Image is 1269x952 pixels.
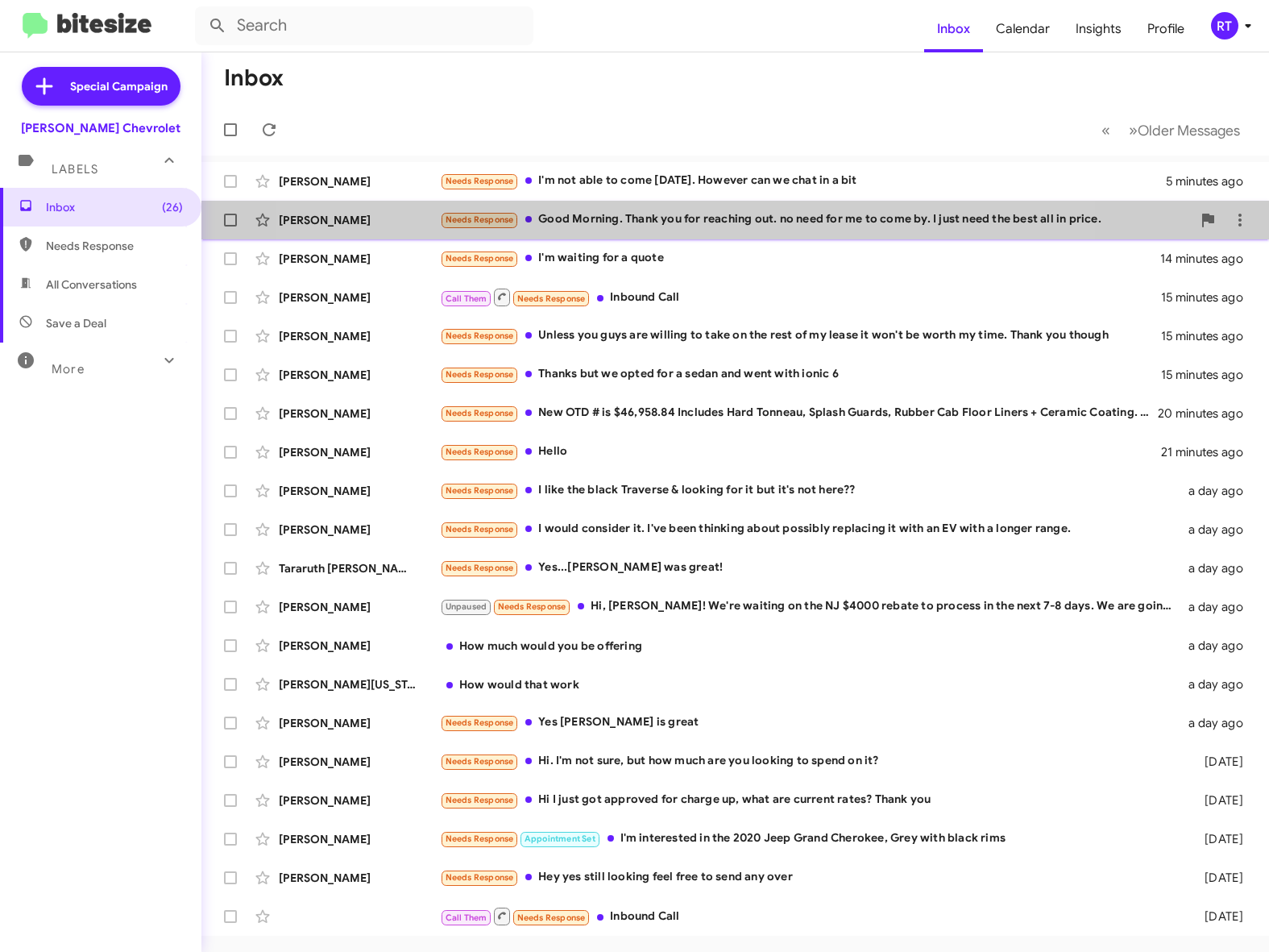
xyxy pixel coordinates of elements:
[440,210,1192,229] div: Good Morning. Thank you for reaching out. no need for me to come by. I just need the best all in ...
[1184,715,1256,731] div: a day ago
[52,162,98,177] span: Labels
[46,199,183,215] span: Inbox
[446,834,514,844] span: Needs Response
[440,868,1184,887] div: Hey yes still looking feel free to send any over
[440,326,1161,345] div: Unless you guys are willing to take on the rest of my lease it won't be worth my time. Thank you ...
[279,676,440,692] div: [PERSON_NAME][US_STATE]
[440,791,1184,809] div: Hi I just got approved for charge up, what are current rates? Thank you
[1184,638,1256,654] div: a day ago
[446,756,514,767] span: Needs Response
[446,253,514,264] span: Needs Response
[446,214,514,225] span: Needs Response
[440,829,1184,848] div: I'm interested in the 2020 Jeep Grand Cherokee, Grey with black rims
[1184,754,1256,770] div: [DATE]
[1197,12,1251,39] button: RT
[1093,114,1250,147] nav: Page navigation example
[446,408,514,418] span: Needs Response
[440,638,1184,654] div: How much would you be offering
[1184,676,1256,692] div: a day ago
[446,293,487,304] span: Call Them
[924,6,983,52] a: Inbox
[446,913,487,923] span: Call Them
[1211,12,1238,39] div: RT
[279,560,440,576] div: Tararuth [PERSON_NAME]
[446,369,514,380] span: Needs Response
[440,752,1184,771] div: Hi. I'm not sure, but how much are you looking to spend on it?
[498,601,566,612] span: Needs Response
[440,365,1161,384] div: Thanks but we opted for a sedan and went with ionic 6
[440,481,1184,500] div: I like the black Traverse & looking for it but it's not here??
[1184,522,1256,538] div: a day ago
[517,293,586,304] span: Needs Response
[279,638,440,654] div: [PERSON_NAME]
[983,6,1063,52] a: Calendar
[1092,114,1120,147] button: Previous
[279,522,440,538] div: [PERSON_NAME]
[279,715,440,731] div: [PERSON_NAME]
[446,601,487,612] span: Unpaused
[1129,120,1138,140] span: »
[446,485,514,496] span: Needs Response
[440,287,1161,307] div: Inbound Call
[46,238,183,254] span: Needs Response
[1160,251,1256,267] div: 14 minutes ago
[1063,6,1134,52] a: Insights
[224,65,284,91] h1: Inbox
[195,6,533,45] input: Search
[279,831,440,847] div: [PERSON_NAME]
[21,120,180,136] div: [PERSON_NAME] Chevrolet
[440,597,1184,616] div: Hi, [PERSON_NAME]! We're waiting on the NJ $4000 rebate to process in the next 7-8 days. We are g...
[1184,599,1256,615] div: a day ago
[1119,114,1250,147] button: Next
[1161,367,1256,383] div: 15 minutes ago
[1161,444,1256,460] div: 21 minutes ago
[162,199,183,215] span: (26)
[279,367,440,383] div: [PERSON_NAME]
[440,520,1184,538] div: I would consider it. I've been thinking about possibly replacing it with an EV with a longer range.
[279,792,440,809] div: [PERSON_NAME]
[1166,173,1256,189] div: 5 minutes ago
[52,362,85,376] span: More
[446,176,514,186] span: Needs Response
[279,444,440,460] div: [PERSON_NAME]
[446,795,514,805] span: Needs Response
[70,78,168,94] span: Special Campaign
[446,717,514,728] span: Needs Response
[279,599,440,615] div: [PERSON_NAME]
[1184,483,1256,499] div: a day ago
[1161,289,1256,306] div: 15 minutes ago
[1184,560,1256,576] div: a day ago
[1184,831,1256,847] div: [DATE]
[279,483,440,499] div: [PERSON_NAME]
[446,524,514,534] span: Needs Response
[1184,908,1256,925] div: [DATE]
[517,913,586,923] span: Needs Response
[440,713,1184,732] div: Yes [PERSON_NAME] is great
[279,173,440,189] div: [PERSON_NAME]
[1138,122,1240,139] span: Older Messages
[446,872,514,883] span: Needs Response
[279,870,440,886] div: [PERSON_NAME]
[1101,120,1110,140] span: «
[440,676,1184,692] div: How would that work
[525,834,595,844] span: Appointment Set
[1161,328,1256,344] div: 15 minutes ago
[440,404,1159,422] div: New OTD # is $46,958.84 Includes Hard Tonneau, Splash Guards, Rubber Cab Floor Liners + Ceramic C...
[440,443,1161,461] div: Hello
[1134,6,1197,52] a: Profile
[279,289,440,306] div: [PERSON_NAME]
[1184,792,1256,809] div: [DATE]
[1184,870,1256,886] div: [DATE]
[279,328,440,344] div: [PERSON_NAME]
[279,405,440,422] div: [PERSON_NAME]
[279,251,440,267] div: [PERSON_NAME]
[446,447,514,457] span: Needs Response
[46,315,106,331] span: Save a Deal
[440,906,1184,926] div: Inbound Call
[279,754,440,770] div: [PERSON_NAME]
[440,559,1184,577] div: Yes...[PERSON_NAME] was great!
